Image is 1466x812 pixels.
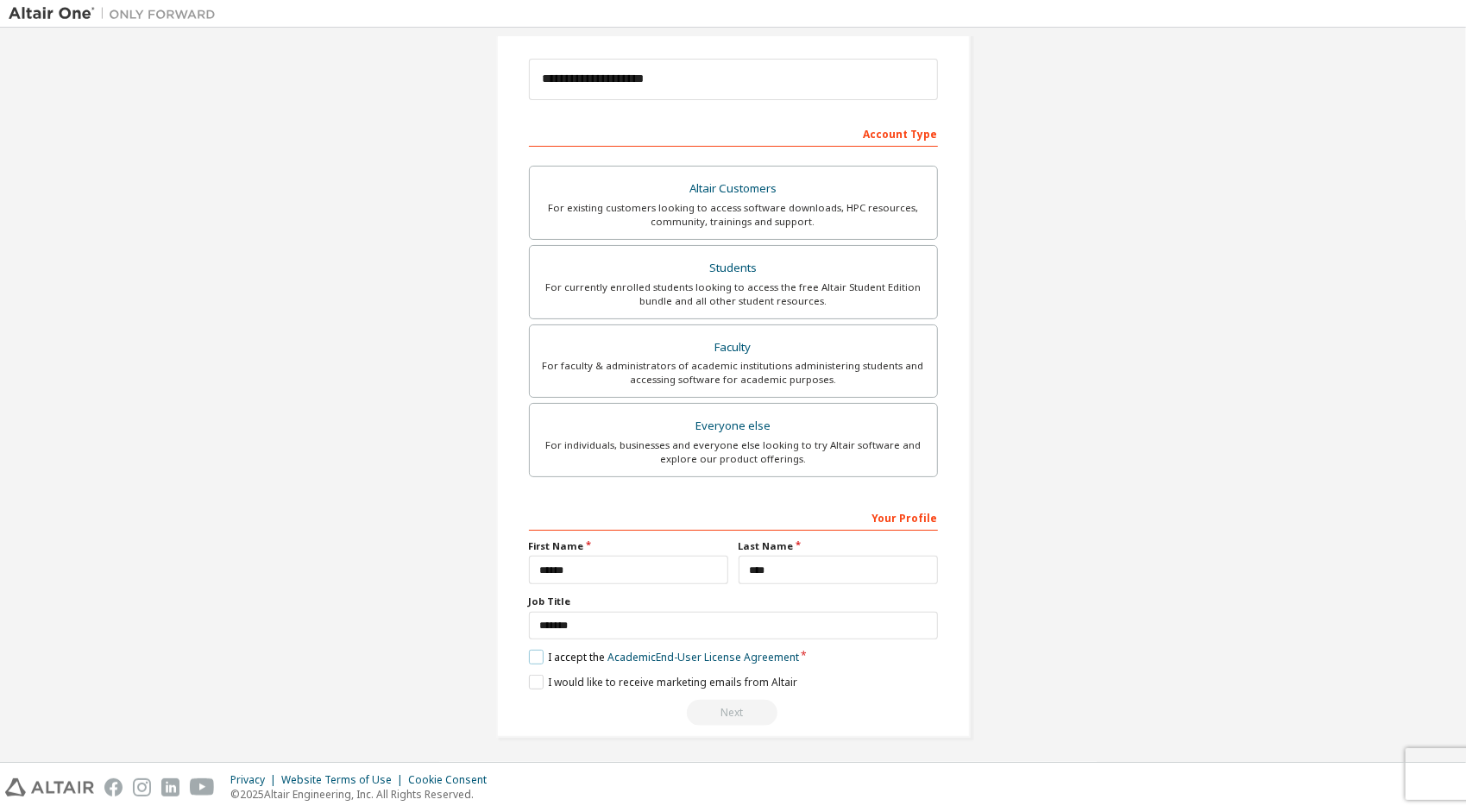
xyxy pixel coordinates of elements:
[161,778,179,796] img: linkedin.svg
[529,700,938,726] div: Read and acccept EULA to continue
[540,201,927,229] div: For existing customers looking to access software downloads, HPC resources, community, trainings ...
[540,177,927,201] div: Altair Customers
[5,778,94,796] img: altair_logo.svg
[529,595,938,608] label: Job Title
[540,438,927,466] div: For individuals, businesses and everyone else looking to try Altair software and explore our prod...
[230,787,497,802] p: © 2025 Altair Engineering, Inc. All Rights Reserved.
[529,539,728,553] label: First Name
[540,336,927,360] div: Faculty
[190,778,215,796] img: youtube.svg
[607,650,799,664] a: Academic End-User License Agreement
[529,675,797,689] label: I would like to receive marketing emails from Altair
[9,5,224,22] img: Altair One
[529,503,938,531] div: Your Profile
[408,773,497,787] div: Cookie Consent
[540,280,927,308] div: For currently enrolled students looking to access the free Altair Student Edition bundle and all ...
[230,773,281,787] div: Privacy
[281,773,408,787] div: Website Terms of Use
[529,650,799,664] label: I accept the
[540,414,927,438] div: Everyone else
[540,256,927,280] div: Students
[133,778,151,796] img: instagram.svg
[104,778,123,796] img: facebook.svg
[529,119,938,147] div: Account Type
[540,359,927,387] div: For faculty & administrators of academic institutions administering students and accessing softwa...
[739,539,938,553] label: Last Name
